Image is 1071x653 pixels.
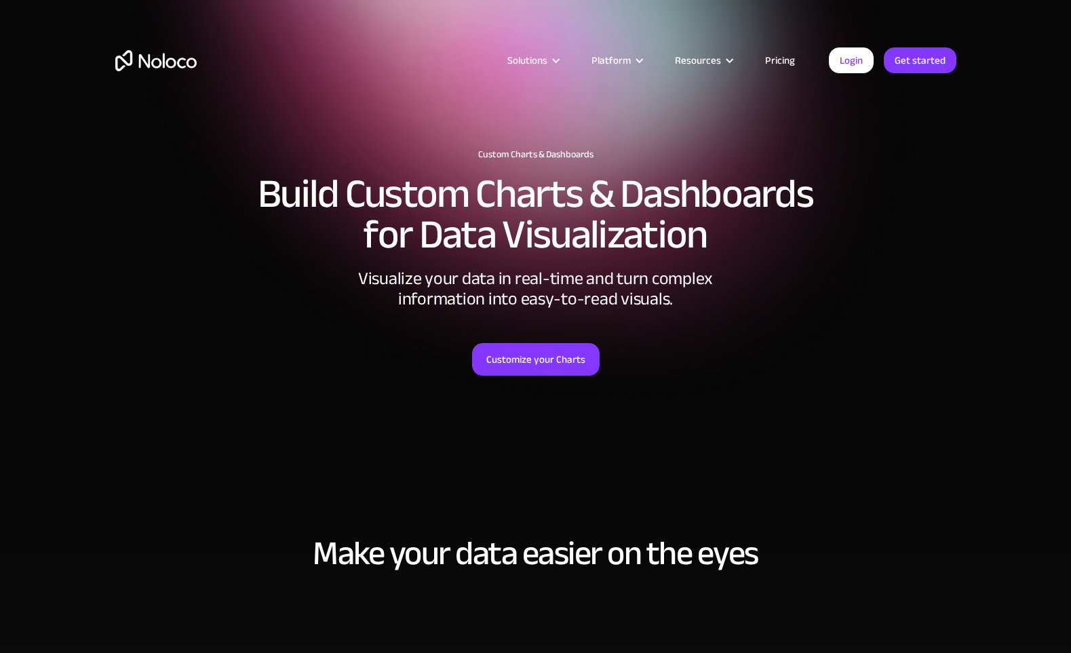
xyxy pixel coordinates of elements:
a: home [115,50,197,71]
a: Get started [884,47,956,73]
div: Solutions [490,52,575,69]
a: Pricing [748,52,812,69]
a: Login [829,47,874,73]
h2: Build Custom Charts & Dashboards for Data Visualization [115,174,956,255]
div: Solutions [507,52,547,69]
div: Platform [591,52,631,69]
div: Platform [575,52,658,69]
div: Visualize your data in real-time and turn complex information into easy-to-read visuals. [332,269,739,309]
div: Resources [675,52,721,69]
h1: Custom Charts & Dashboards [115,149,956,160]
div: Resources [658,52,748,69]
a: Customize your Charts [472,343,600,376]
h2: Make your data easier on the eyes [115,535,956,572]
